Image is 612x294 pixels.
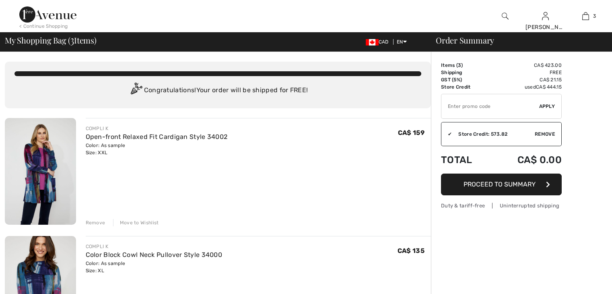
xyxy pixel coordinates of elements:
[14,83,421,99] div: Congratulations! Your order will be shipped for FREE!
[398,129,424,137] span: CA$ 159
[464,180,536,188] span: Proceed to Summary
[5,118,76,225] img: Open-front Relaxed Fit Cardigan Style 34002
[582,11,589,21] img: My Bag
[426,36,607,44] div: Order Summary
[86,133,228,141] a: Open-front Relaxed Fit Cardigan Style 34002
[491,62,562,69] td: CA$ 423.00
[70,34,74,45] span: 3
[441,130,452,138] div: ✔
[535,130,555,138] span: Remove
[397,39,407,45] span: EN
[536,84,562,90] span: CA$ 444.15
[441,146,491,174] td: Total
[5,36,97,44] span: My Shopping Bag ( Items)
[19,23,68,30] div: < Continue Shopping
[441,94,539,118] input: Promo code
[19,6,76,23] img: 1ère Avenue
[113,219,159,226] div: Move to Wishlist
[441,76,491,83] td: GST (5%)
[366,39,379,46] img: Canadian Dollar
[441,69,491,76] td: Shipping
[491,83,562,91] td: used
[398,247,424,255] span: CA$ 135
[525,23,565,31] div: [PERSON_NAME]
[86,125,228,132] div: COMPLI K
[441,62,491,69] td: Items ( )
[502,11,509,21] img: search the website
[539,103,555,110] span: Apply
[566,11,605,21] a: 3
[86,243,223,250] div: COMPLI K
[491,69,562,76] td: Free
[542,11,549,21] img: My Info
[86,251,223,259] a: Color Block Cowl Neck Pullover Style 34000
[491,146,562,174] td: CA$ 0.00
[128,83,144,99] img: Congratulation2.svg
[441,202,562,209] div: Duty & tariff-free | Uninterrupted shipping
[86,260,223,274] div: Color: As sample Size: XL
[542,12,549,20] a: Sign In
[458,62,461,68] span: 3
[441,174,562,195] button: Proceed to Summary
[366,39,392,45] span: CAD
[452,130,535,138] div: Store Credit: 573.82
[441,83,491,91] td: Store Credit
[86,219,105,226] div: Remove
[86,142,228,156] div: Color: As sample Size: XXL
[491,76,562,83] td: CA$ 21.15
[593,12,596,20] span: 3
